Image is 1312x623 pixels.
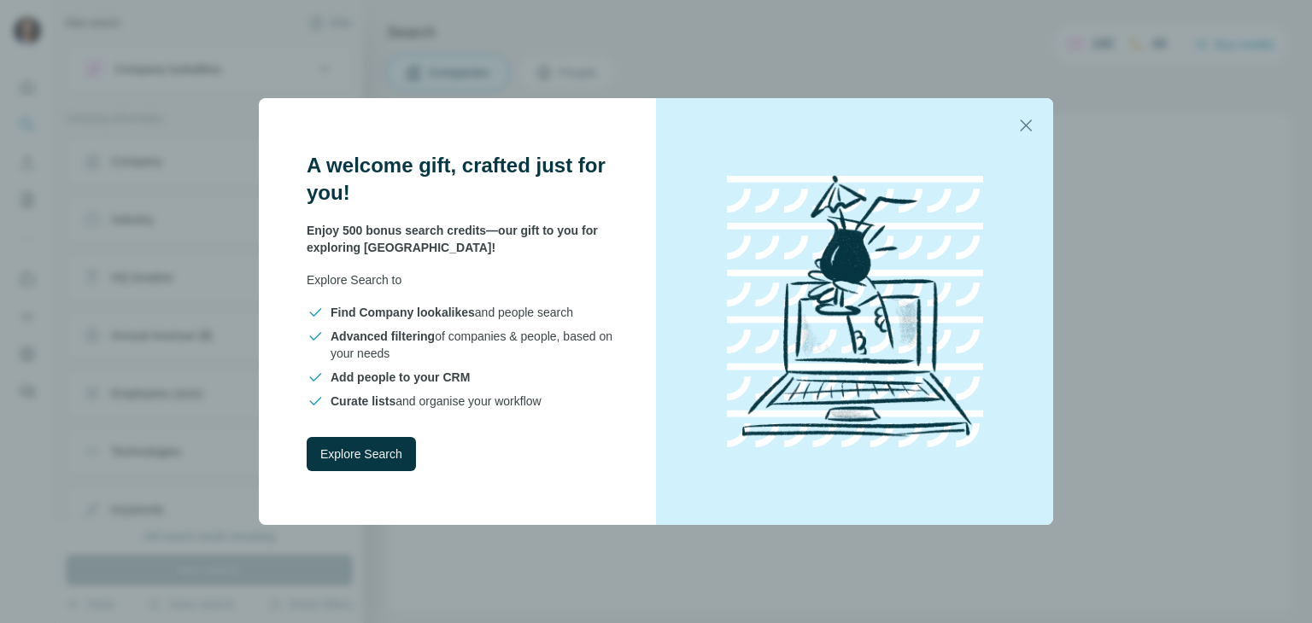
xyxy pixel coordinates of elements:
[307,222,615,256] p: Enjoy 500 bonus search credits—our gift to you for exploring [GEOGRAPHIC_DATA]!
[331,393,542,410] span: and organise your workflow
[331,329,435,343] span: Advanced filtering
[307,437,416,471] button: Explore Search
[307,152,615,207] h3: A welcome gift, crafted just for you!
[331,328,615,362] span: of companies & people, based on your needs
[331,304,573,321] span: and people search
[331,370,470,384] span: Add people to your CRM
[307,271,615,288] p: Explore Search to
[331,306,475,319] span: Find Company lookalikes
[320,445,402,463] span: Explore Search
[331,394,395,408] span: Curate lists
[701,158,1009,465] img: laptop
